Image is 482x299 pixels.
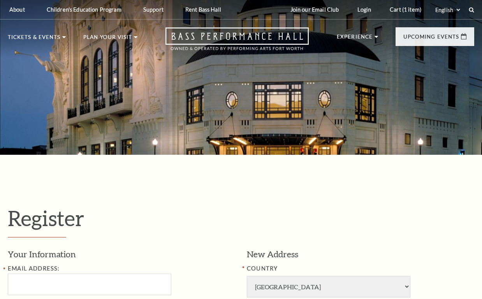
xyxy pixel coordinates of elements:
[185,6,221,13] p: Rent Bass Hall
[8,35,60,44] p: Tickets & Events
[337,34,373,44] p: Experience
[8,248,235,260] h3: Your Information
[143,6,164,13] p: Support
[83,35,132,44] p: Plan Your Visit
[247,264,474,274] label: COUNTRY
[8,265,60,272] label: Email Address:
[247,248,474,260] h3: New Address
[403,34,459,44] p: Upcoming Events
[434,6,461,14] select: Select:
[47,6,121,13] p: Children's Education Program
[9,6,25,13] p: About
[8,205,474,237] h1: Register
